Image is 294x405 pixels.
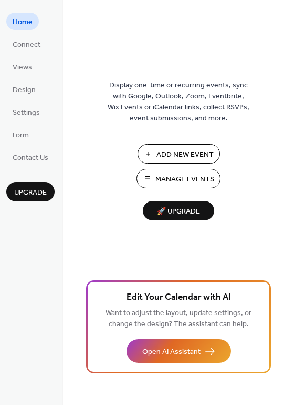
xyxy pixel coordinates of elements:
[106,306,251,331] span: Want to adjust the layout, update settings, or change the design? The assistant can help.
[156,149,214,160] span: Add New Event
[6,148,55,166] a: Contact Us
[142,347,201,358] span: Open AI Assistant
[6,80,42,98] a: Design
[6,182,55,201] button: Upgrade
[127,290,231,305] span: Edit Your Calendar with AI
[108,80,249,124] span: Display one-time or recurring events, sync with Google, Outlook, Zoom, Eventbrite, Wix Events or ...
[143,201,214,220] button: 🚀 Upgrade
[149,205,208,219] span: 🚀 Upgrade
[14,187,47,198] span: Upgrade
[13,130,29,141] span: Form
[13,85,36,96] span: Design
[127,339,231,363] button: Open AI Assistant
[13,39,40,50] span: Connect
[136,169,220,188] button: Manage Events
[6,103,46,120] a: Settings
[13,62,32,73] span: Views
[6,126,35,143] a: Form
[138,144,220,164] button: Add New Event
[155,174,214,185] span: Manage Events
[6,13,39,30] a: Home
[6,35,47,53] a: Connect
[13,17,33,28] span: Home
[13,153,48,164] span: Contact Us
[13,107,40,118] span: Settings
[6,58,38,75] a: Views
